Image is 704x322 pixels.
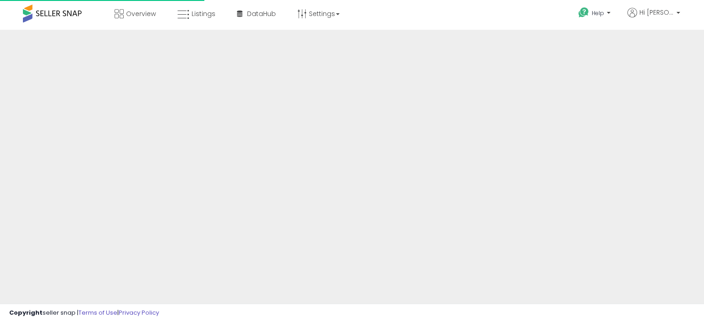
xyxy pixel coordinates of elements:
a: Hi [PERSON_NAME] [627,8,680,28]
span: Listings [192,9,215,18]
i: Get Help [578,7,589,18]
span: DataHub [247,9,276,18]
span: Help [592,9,604,17]
span: Hi [PERSON_NAME] [639,8,674,17]
span: Overview [126,9,156,18]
